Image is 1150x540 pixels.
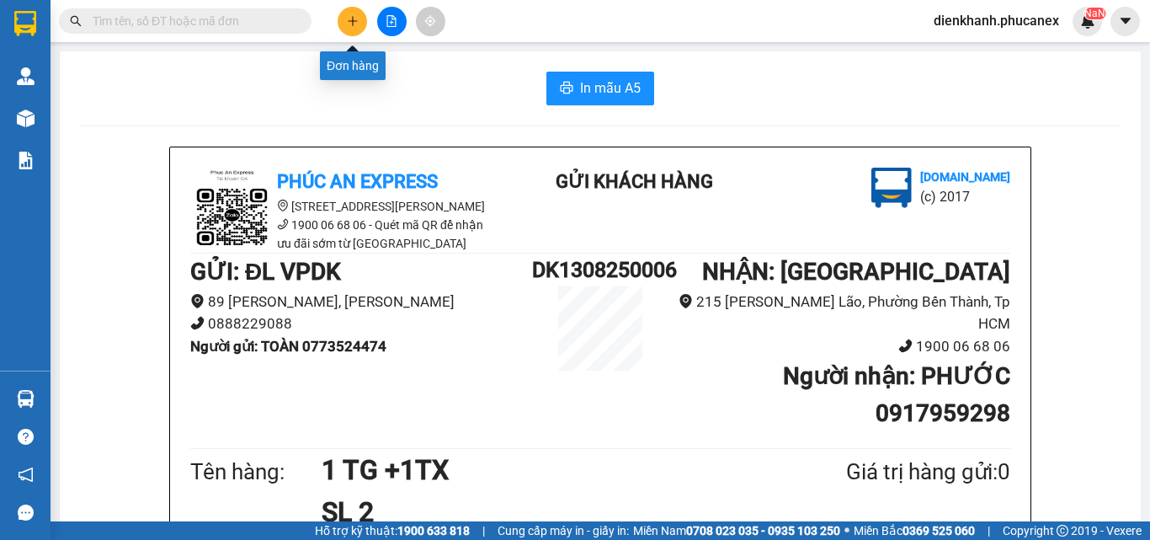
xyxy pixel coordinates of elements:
h1: SL 2 [322,491,764,533]
span: question-circle [18,429,34,445]
b: Người nhận : PHƯỚC 0917959298 [783,362,1010,427]
span: phone [190,316,205,330]
li: 0888229088 [190,313,532,335]
b: Gửi khách hàng [104,24,167,104]
span: aim [424,15,436,27]
img: warehouse-icon [17,67,35,85]
span: plus [347,15,359,27]
b: [DOMAIN_NAME] [920,170,1010,184]
button: caret-down [1110,7,1140,36]
strong: 0708 023 035 - 0935 103 250 [686,524,840,537]
b: [DOMAIN_NAME] [141,64,232,78]
img: logo.jpg [871,168,912,208]
img: logo.jpg [190,168,274,252]
span: environment [190,294,205,308]
span: In mẫu A5 [580,78,641,99]
span: printer [560,81,573,97]
button: plus [338,7,367,36]
li: 1900 06 68 06 - Quét mã QR để nhận ưu đãi sớm từ [GEOGRAPHIC_DATA] [190,216,493,253]
span: environment [277,200,289,211]
img: warehouse-icon [17,390,35,408]
li: 1900 06 68 06 [668,335,1010,358]
h1: DK1308250006 [532,254,668,286]
span: phone [898,339,913,353]
span: Hỗ trợ kỹ thuật: [315,521,470,540]
button: printerIn mẫu A5 [546,72,654,105]
span: message [18,505,34,521]
span: ⚪️ [844,527,849,534]
img: solution-icon [17,152,35,169]
div: Tên hàng: [190,455,322,489]
button: file-add [377,7,407,36]
li: [STREET_ADDRESS][PERSON_NAME] [190,197,493,216]
img: logo-vxr [14,11,36,36]
span: file-add [386,15,397,27]
li: (c) 2017 [141,80,232,101]
img: logo.jpg [183,21,223,61]
span: | [988,521,990,540]
b: Gửi khách hàng [556,171,713,192]
span: phone [277,218,289,230]
img: logo.jpg [21,21,105,105]
b: Người gửi : TOÀN 0773524474 [190,338,386,355]
b: GỬI : ĐL VPDK [190,258,341,286]
button: aim [416,7,445,36]
span: caret-down [1118,13,1133,29]
li: 89 [PERSON_NAME], [PERSON_NAME] [190,291,532,313]
img: icon-new-feature [1080,13,1095,29]
strong: 1900 633 818 [397,524,470,537]
span: environment [679,294,693,308]
span: copyright [1057,525,1068,537]
span: | [482,521,485,540]
div: Giá trị hàng gửi: 0 [764,455,1010,489]
li: (c) 2017 [920,186,1010,207]
b: Phúc An Express [21,109,88,217]
b: Phúc An Express [277,171,438,192]
li: 215 [PERSON_NAME] Lão, Phường Bến Thành, Tp HCM [668,291,1010,335]
span: search [70,15,82,27]
span: notification [18,467,34,483]
span: Miền Bắc [854,521,975,540]
input: Tìm tên, số ĐT hoặc mã đơn [93,12,291,30]
img: warehouse-icon [17,110,35,127]
strong: 0369 525 060 [902,524,975,537]
span: Cung cấp máy in - giấy in: [498,521,629,540]
h1: 1 TG +1TX [322,449,764,491]
span: dienkhanh.phucanex [920,10,1073,31]
span: Miền Nam [633,521,840,540]
b: NHẬN : [GEOGRAPHIC_DATA] [702,258,1010,286]
sup: NaN [1084,8,1105,19]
